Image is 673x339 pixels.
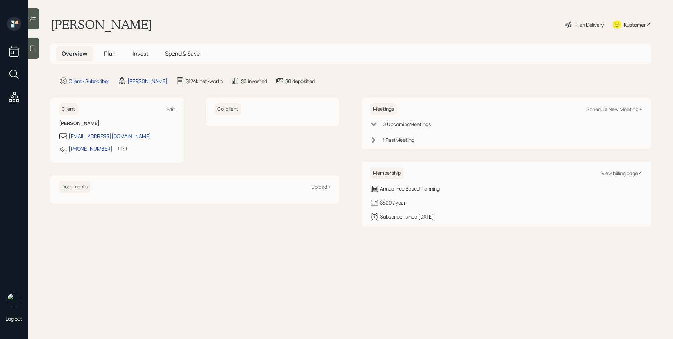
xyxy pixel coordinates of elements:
div: Edit [166,106,175,112]
div: 1 Past Meeting [383,136,414,144]
div: [PHONE_NUMBER] [69,145,113,152]
div: $124k net-worth [186,77,223,85]
span: Overview [62,50,87,57]
div: Upload + [311,184,331,190]
span: Plan [104,50,116,57]
h1: [PERSON_NAME] [50,17,152,32]
div: Client · Subscriber [69,77,109,85]
h6: Membership [370,167,403,179]
span: Invest [132,50,148,57]
div: Plan Delivery [576,21,604,28]
h6: Co-client [215,103,241,115]
div: CST [118,145,128,152]
div: View billing page [601,170,642,177]
div: $0 deposited [285,77,315,85]
h6: Documents [59,181,90,193]
div: [EMAIL_ADDRESS][DOMAIN_NAME] [69,132,151,140]
h6: Client [59,103,78,115]
h6: [PERSON_NAME] [59,120,175,126]
div: Schedule New Meeting + [586,106,642,112]
h6: Meetings [370,103,397,115]
div: $0 invested [241,77,267,85]
div: [PERSON_NAME] [128,77,168,85]
div: 0 Upcoming Meeting s [383,120,431,128]
div: Log out [6,316,22,322]
img: james-distasi-headshot.png [7,293,21,307]
span: Spend & Save [165,50,200,57]
div: Kustomer [624,21,646,28]
div: Annual Fee Based Planning [380,185,440,192]
div: $500 / year [380,199,406,206]
div: Subscriber since [DATE] [380,213,434,220]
